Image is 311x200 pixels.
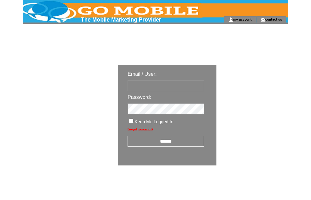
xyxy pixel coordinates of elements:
img: transparent.png [235,181,267,189]
img: account_icon.gif [228,17,233,22]
a: my account [233,17,252,21]
span: Keep Me Logged In [135,119,173,124]
a: Forgot password? [128,127,153,131]
span: Email / User: [128,71,157,77]
img: contact_us_icon.gif [261,17,265,22]
span: Password: [128,94,151,100]
a: contact us [265,17,282,21]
